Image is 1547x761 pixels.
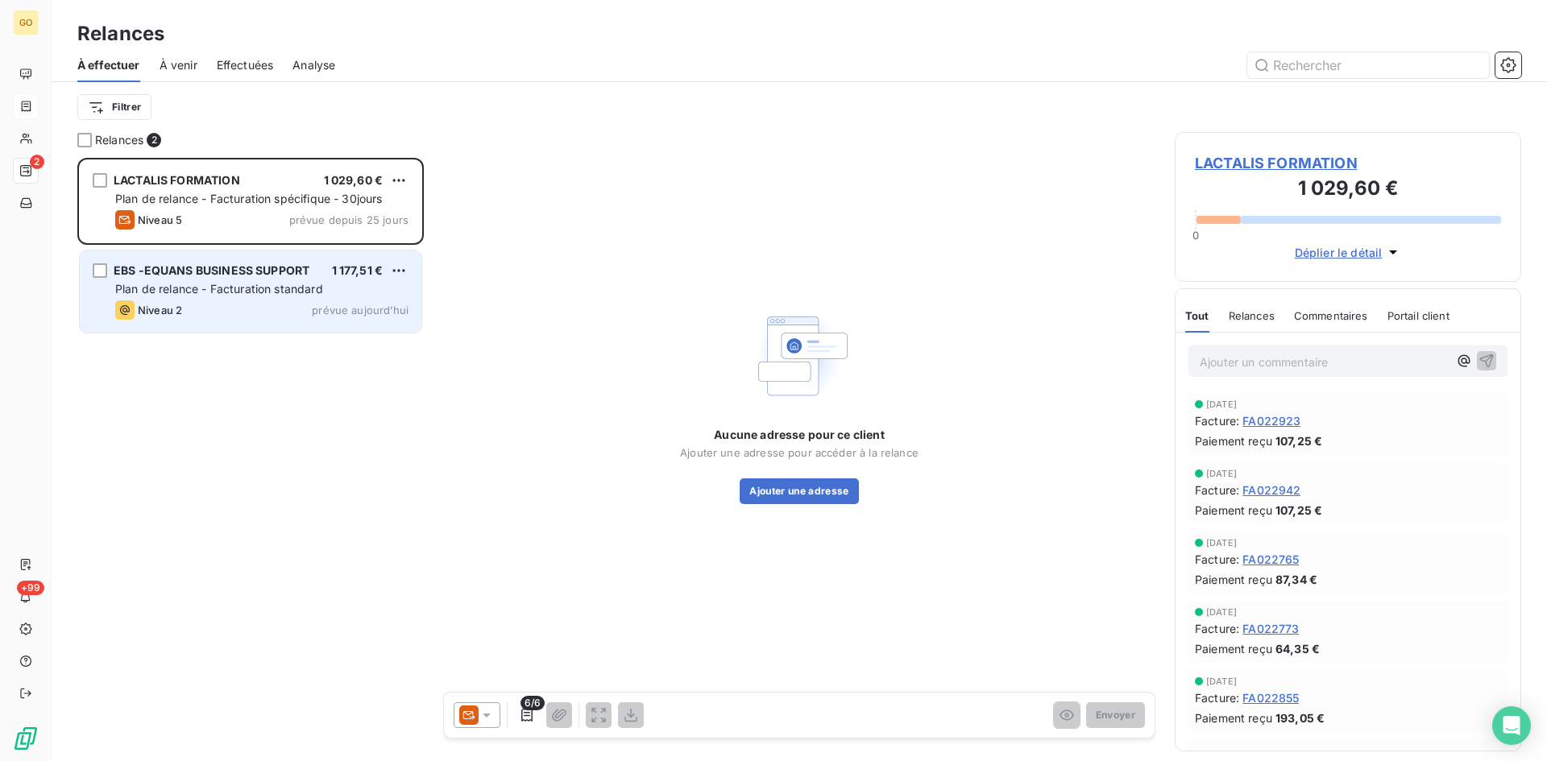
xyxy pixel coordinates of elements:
[77,94,151,120] button: Filtrer
[1229,309,1275,322] span: Relances
[1242,620,1299,637] span: FA022773
[1195,640,1272,657] span: Paiement reçu
[115,282,323,296] span: Plan de relance - Facturation standard
[740,478,858,504] button: Ajouter une adresse
[1275,502,1322,519] span: 107,25 €
[1195,502,1272,519] span: Paiement reçu
[1247,52,1489,78] input: Rechercher
[1195,152,1501,174] span: LACTALIS FORMATION
[147,133,161,147] span: 2
[1492,706,1531,745] div: Open Intercom Messenger
[1206,399,1237,409] span: [DATE]
[77,57,140,73] span: À effectuer
[77,158,424,761] div: grid
[1295,244,1383,261] span: Déplier le détail
[1195,432,1272,449] span: Paiement reçu
[1195,412,1239,429] span: Facture :
[1206,469,1237,478] span: [DATE]
[1185,309,1209,322] span: Tout
[160,57,197,73] span: À venir
[114,173,240,187] span: LACTALIS FORMATION
[1195,620,1239,637] span: Facture :
[1275,571,1317,588] span: 87,34 €
[1206,676,1237,686] span: [DATE]
[1195,551,1239,568] span: Facture :
[1195,689,1239,706] span: Facture :
[324,173,384,187] span: 1 029,60 €
[1195,571,1272,588] span: Paiement reçu
[13,726,39,751] img: Logo LeanPay
[30,155,44,169] span: 2
[1275,709,1325,726] span: 193,05 €
[680,446,919,459] span: Ajouter une adresse pour accéder à la relance
[521,696,545,710] span: 6/6
[289,213,409,226] span: prévue depuis 25 jours
[1195,482,1239,498] span: Facture :
[1387,309,1450,322] span: Portail client
[1242,482,1300,498] span: FA022942
[1206,607,1237,617] span: [DATE]
[292,57,335,73] span: Analyse
[1242,551,1299,568] span: FA022765
[1192,229,1199,242] span: 0
[114,263,309,277] span: EBS -EQUANS BUSINESS SUPPORT
[138,213,182,226] span: Niveau 5
[17,581,44,595] span: +99
[1275,432,1322,449] span: 107,25 €
[13,10,39,35] div: GO
[1294,309,1368,322] span: Commentaires
[748,304,851,407] img: Empty state
[1195,709,1272,726] span: Paiement reçu
[1086,702,1145,728] button: Envoyer
[77,19,164,48] h3: Relances
[1275,640,1320,657] span: 64,35 €
[95,132,143,148] span: Relances
[1242,689,1299,706] span: FA022855
[312,304,409,316] span: prévue aujourd’hui
[115,192,383,205] span: Plan de relance - Facturation spécifique - 30jours
[138,304,182,316] span: Niveau 2
[1195,174,1501,206] h3: 1 029,60 €
[217,57,274,73] span: Effectuées
[332,263,384,277] span: 1 177,51 €
[1290,243,1407,262] button: Déplier le détail
[714,427,884,443] span: Aucune adresse pour ce client
[1206,538,1237,548] span: [DATE]
[1242,412,1300,429] span: FA022923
